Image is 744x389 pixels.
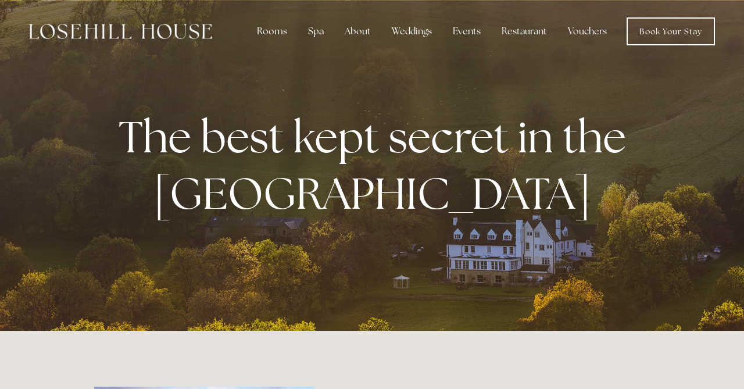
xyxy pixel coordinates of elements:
[299,20,333,43] div: Spa
[443,20,490,43] div: Events
[335,20,380,43] div: About
[248,20,296,43] div: Rooms
[29,24,212,39] img: Losehill House
[492,20,556,43] div: Restaurant
[559,20,616,43] a: Vouchers
[119,108,635,222] strong: The best kept secret in the [GEOGRAPHIC_DATA]
[627,17,715,45] a: Book Your Stay
[382,20,441,43] div: Weddings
